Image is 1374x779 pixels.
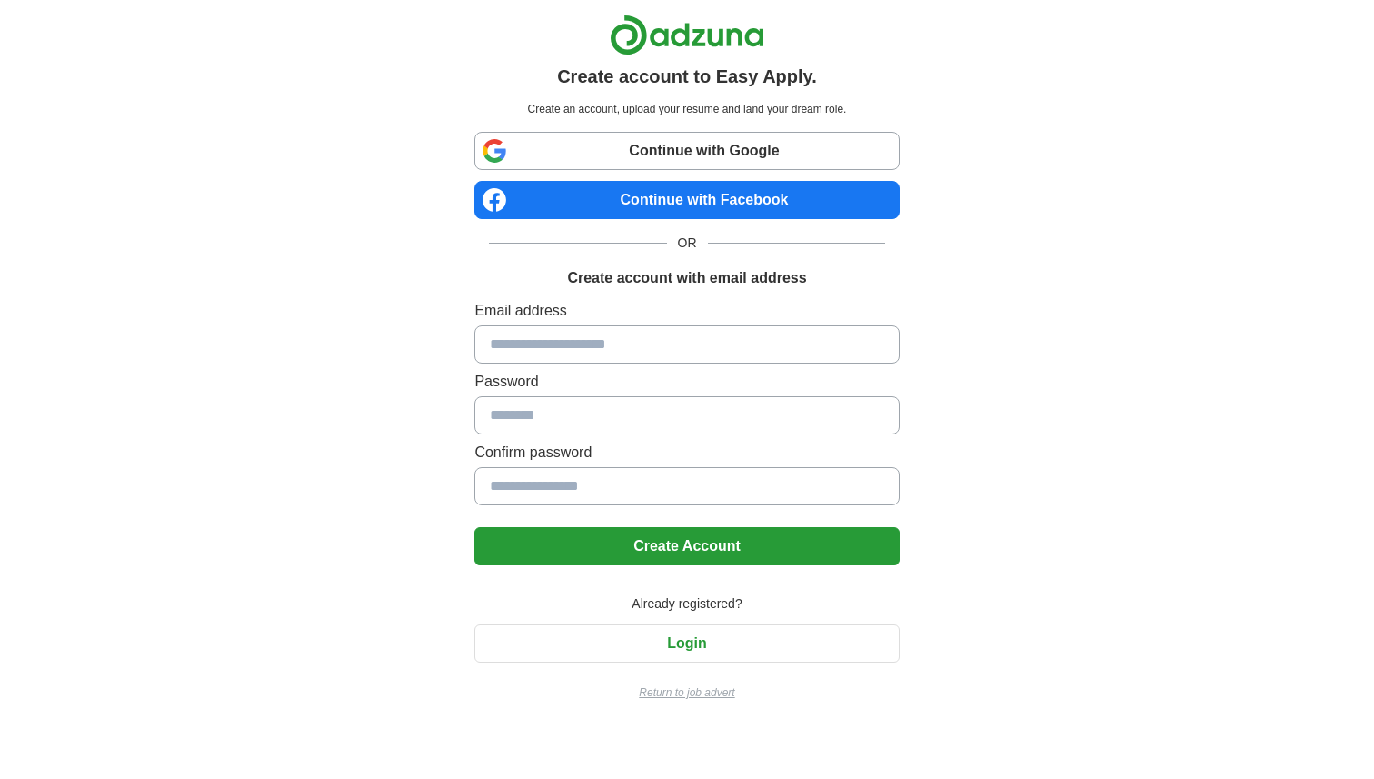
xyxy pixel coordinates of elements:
[474,300,899,322] label: Email address
[610,15,764,55] img: Adzuna logo
[474,624,899,663] button: Login
[478,101,895,117] p: Create an account, upload your resume and land your dream role.
[474,371,899,393] label: Password
[474,684,899,701] a: Return to job advert
[474,527,899,565] button: Create Account
[474,442,899,464] label: Confirm password
[667,234,708,253] span: OR
[567,267,806,289] h1: Create account with email address
[557,63,817,90] h1: Create account to Easy Apply.
[474,181,899,219] a: Continue with Facebook
[474,132,899,170] a: Continue with Google
[474,635,899,651] a: Login
[621,594,752,614] span: Already registered?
